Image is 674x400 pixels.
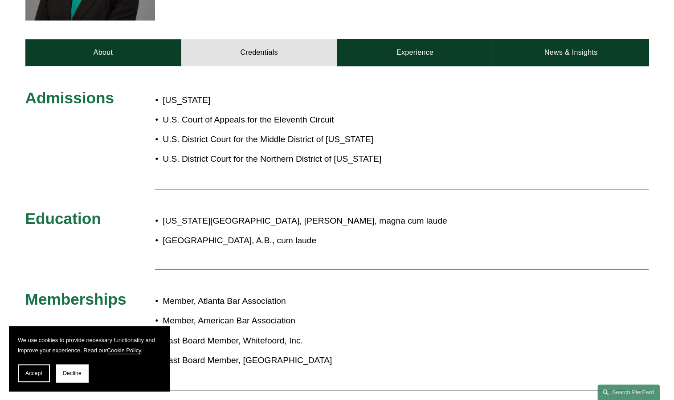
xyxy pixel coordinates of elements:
[337,39,493,66] a: Experience
[18,364,50,382] button: Accept
[25,210,101,227] span: Education
[163,333,571,349] p: Past Board Member, Whitefoord, Inc.
[493,39,649,66] a: News & Insights
[163,233,571,249] p: [GEOGRAPHIC_DATA], A.B., cum laude
[25,290,127,308] span: Memberships
[25,39,181,66] a: About
[163,132,389,147] p: U.S. District Court for the Middle District of [US_STATE]
[163,151,389,167] p: U.S. District Court for the Northern District of [US_STATE]
[107,347,141,354] a: Cookie Policy
[9,326,169,391] section: Cookie banner
[163,93,389,108] p: [US_STATE]
[597,384,660,400] a: Search this site
[63,370,82,376] span: Decline
[163,112,389,128] p: U.S. Court of Appeals for the Eleventh Circuit
[163,213,571,229] p: [US_STATE][GEOGRAPHIC_DATA], [PERSON_NAME], magna cum laude
[18,335,160,355] p: We use cookies to provide necessary functionality and improve your experience. Read our .
[56,364,88,382] button: Decline
[163,294,571,309] p: Member, Atlanta Bar Association
[25,89,114,106] span: Admissions
[163,313,571,329] p: Member, American Bar Association
[25,370,42,376] span: Accept
[181,39,337,66] a: Credentials
[163,353,571,368] p: Past Board Member, [GEOGRAPHIC_DATA]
